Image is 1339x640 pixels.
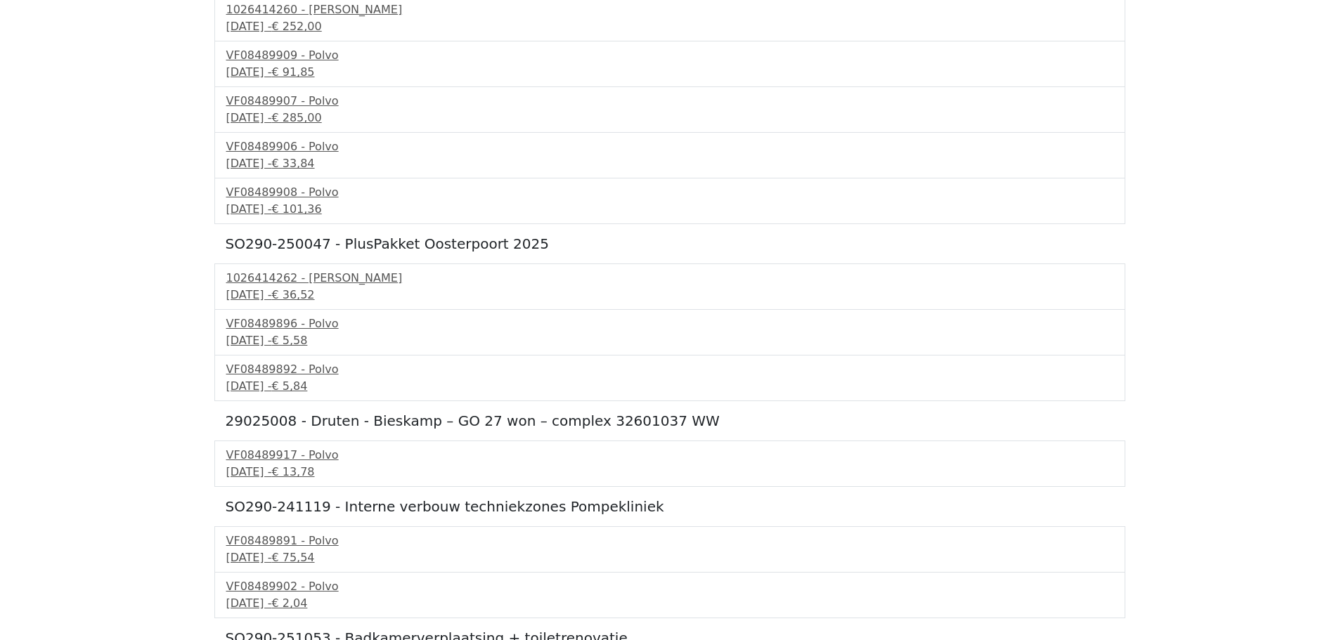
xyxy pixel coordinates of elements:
span: € 101,36 [271,202,321,216]
a: 1026414262 - [PERSON_NAME][DATE] -€ 36,52 [226,270,1113,303]
div: [DATE] - [226,595,1113,612]
h5: 29025008 - Druten - Bieskamp – GO 27 won – complex 32601037 WW [226,412,1114,429]
div: [DATE] - [226,549,1113,566]
a: VF08489917 - Polvo[DATE] -€ 13,78 [226,447,1113,481]
div: VF08489906 - Polvo [226,138,1113,155]
span: € 2,04 [271,596,307,610]
div: VF08489892 - Polvo [226,361,1113,378]
div: [DATE] - [226,201,1113,218]
span: € 36,52 [271,288,314,301]
div: VF08489908 - Polvo [226,184,1113,201]
span: € 5,84 [271,379,307,393]
div: [DATE] - [226,332,1113,349]
a: 1026414260 - [PERSON_NAME][DATE] -€ 252,00 [226,1,1113,35]
span: € 13,78 [271,465,314,478]
h5: SO290-241119 - Interne verbouw techniekzones Pompekliniek [226,498,1114,515]
div: VF08489909 - Polvo [226,47,1113,64]
span: € 252,00 [271,20,321,33]
a: VF08489892 - Polvo[DATE] -€ 5,84 [226,361,1113,395]
span: € 75,54 [271,551,314,564]
a: VF08489909 - Polvo[DATE] -€ 91,85 [226,47,1113,81]
div: [DATE] - [226,155,1113,172]
a: VF08489902 - Polvo[DATE] -€ 2,04 [226,578,1113,612]
div: [DATE] - [226,64,1113,81]
span: € 285,00 [271,111,321,124]
a: VF08489907 - Polvo[DATE] -€ 285,00 [226,93,1113,126]
div: 1026414262 - [PERSON_NAME] [226,270,1113,287]
div: VF08489891 - Polvo [226,533,1113,549]
div: [DATE] - [226,378,1113,395]
h5: SO290-250047 - PlusPakket Oosterpoort 2025 [226,235,1114,252]
div: VF08489896 - Polvo [226,315,1113,332]
a: VF08489908 - Polvo[DATE] -€ 101,36 [226,184,1113,218]
div: [DATE] - [226,464,1113,481]
div: [DATE] - [226,110,1113,126]
div: VF08489917 - Polvo [226,447,1113,464]
a: VF08489891 - Polvo[DATE] -€ 75,54 [226,533,1113,566]
div: VF08489907 - Polvo [226,93,1113,110]
a: VF08489906 - Polvo[DATE] -€ 33,84 [226,138,1113,172]
span: € 33,84 [271,157,314,170]
div: 1026414260 - [PERSON_NAME] [226,1,1113,18]
div: [DATE] - [226,287,1113,303]
div: [DATE] - [226,18,1113,35]
div: VF08489902 - Polvo [226,578,1113,595]
span: € 91,85 [271,65,314,79]
a: VF08489896 - Polvo[DATE] -€ 5,58 [226,315,1113,349]
span: € 5,58 [271,334,307,347]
